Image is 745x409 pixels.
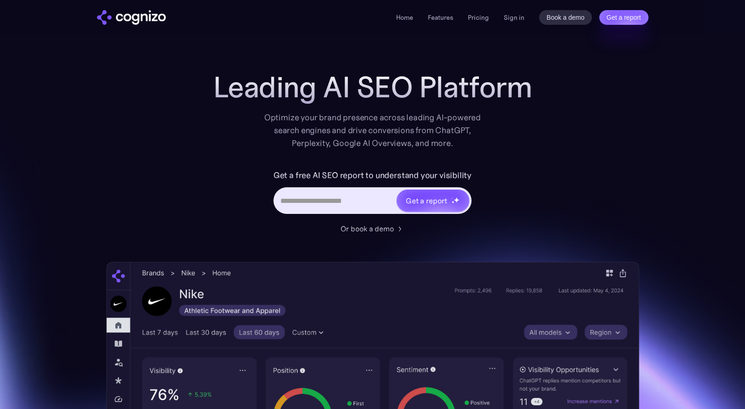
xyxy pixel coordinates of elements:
[396,189,470,213] a: Get a reportstarstarstar
[341,223,394,234] div: Or book a demo
[599,10,648,25] a: Get a report
[273,168,472,219] form: Hero URL Input Form
[406,195,447,206] div: Get a report
[97,10,166,25] img: cognizo logo
[273,168,472,183] label: Get a free AI SEO report to understand your visibility
[454,197,460,203] img: star
[504,12,524,23] a: Sign in
[396,13,413,22] a: Home
[468,13,489,22] a: Pricing
[539,10,592,25] a: Book a demo
[97,10,166,25] a: home
[451,197,453,199] img: star
[341,223,405,234] a: Or book a demo
[260,111,486,150] div: Optimize your brand presence across leading AI-powered search engines and drive conversions from ...
[213,71,532,104] h1: Leading AI SEO Platform
[451,201,455,204] img: star
[428,13,453,22] a: Features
